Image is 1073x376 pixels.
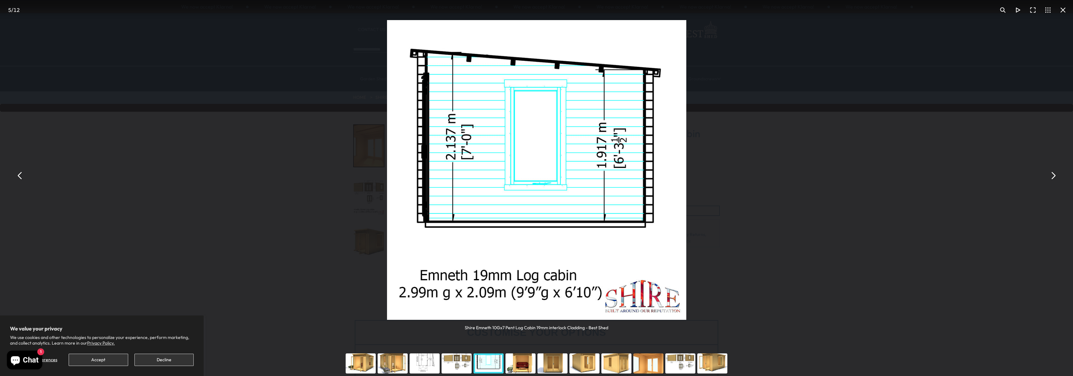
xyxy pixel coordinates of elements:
div: / [3,3,25,18]
button: Toggle thumbnails [1040,3,1055,18]
div: Shire Emneth 10Gx7 Pent Log Cabin 19mm interlock Cladding - Best Shed [465,320,608,331]
h2: We value your privacy [10,325,194,332]
button: Next [1045,168,1060,183]
span: 5 [8,7,11,13]
button: Accept [69,354,128,366]
a: Privacy Policy. [87,340,115,346]
button: Previous [13,168,28,183]
button: Close [1055,3,1070,18]
button: Decline [134,354,194,366]
p: We use cookies and other technologies to personalize your experience, perform marketing, and coll... [10,335,194,346]
button: Toggle zoom level [995,3,1010,18]
span: 12 [13,7,20,13]
inbox-online-store-chat: Shopify online store chat [5,351,44,371]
